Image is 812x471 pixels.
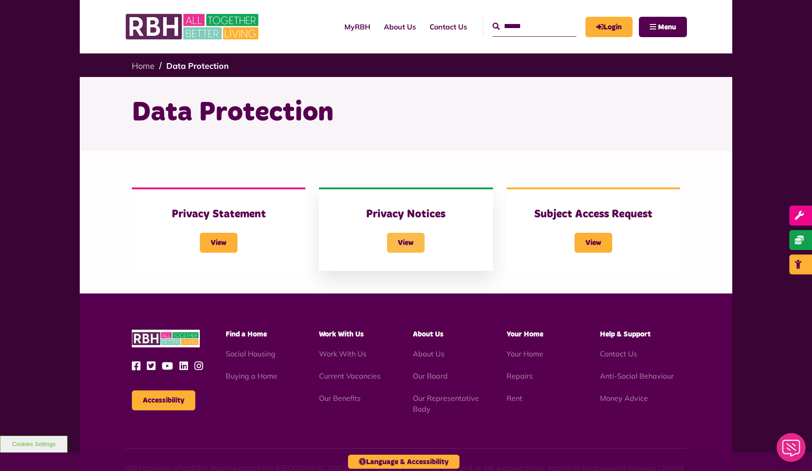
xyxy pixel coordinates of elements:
a: Your Home [507,349,543,358]
a: Buying a Home [226,371,277,380]
a: MyRBH [585,17,633,37]
span: Menu [658,24,676,31]
span: Find a Home [226,331,267,338]
h1: Data Protection [132,95,680,130]
a: Anti-Social Behaviour [600,371,674,380]
a: Home [132,61,155,71]
span: Work With Us [319,331,364,338]
a: About Us [377,14,423,39]
a: MyRBH [338,14,377,39]
h3: Privacy Notices [337,207,474,221]
span: Help & Support [600,331,651,338]
span: View [387,233,425,253]
a: Data Protection [166,61,229,71]
a: Subject Access Request View [507,187,680,271]
a: About Us [413,349,445,358]
h3: Subject Access Request [525,207,662,221]
a: Privacy Notices View [319,187,493,271]
button: Navigation [639,17,687,37]
a: Contact Us [423,14,474,39]
img: RBH [132,330,200,347]
a: Current Vacancies [319,371,381,380]
span: About Us [413,331,444,338]
img: RBH [125,9,261,44]
button: Language & Accessibility [348,455,459,469]
a: Our Representative Body [413,394,479,413]
input: Search [493,17,576,36]
a: Money Advice [600,394,648,403]
span: View [575,233,612,253]
a: Privacy Statement View [132,187,305,271]
h3: Privacy Statement [150,207,287,221]
a: Our Board [413,371,448,380]
a: Social Housing [226,349,275,358]
a: Our Benefits [319,394,361,403]
a: Repairs [507,371,533,380]
button: Accessibility [132,390,195,410]
iframe: Netcall Web Assistant for live chat [771,430,812,471]
a: Rent [507,394,522,403]
span: View [200,233,237,253]
a: Contact Us [600,349,637,358]
span: Your Home [507,331,543,338]
a: Work With Us [319,349,367,358]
